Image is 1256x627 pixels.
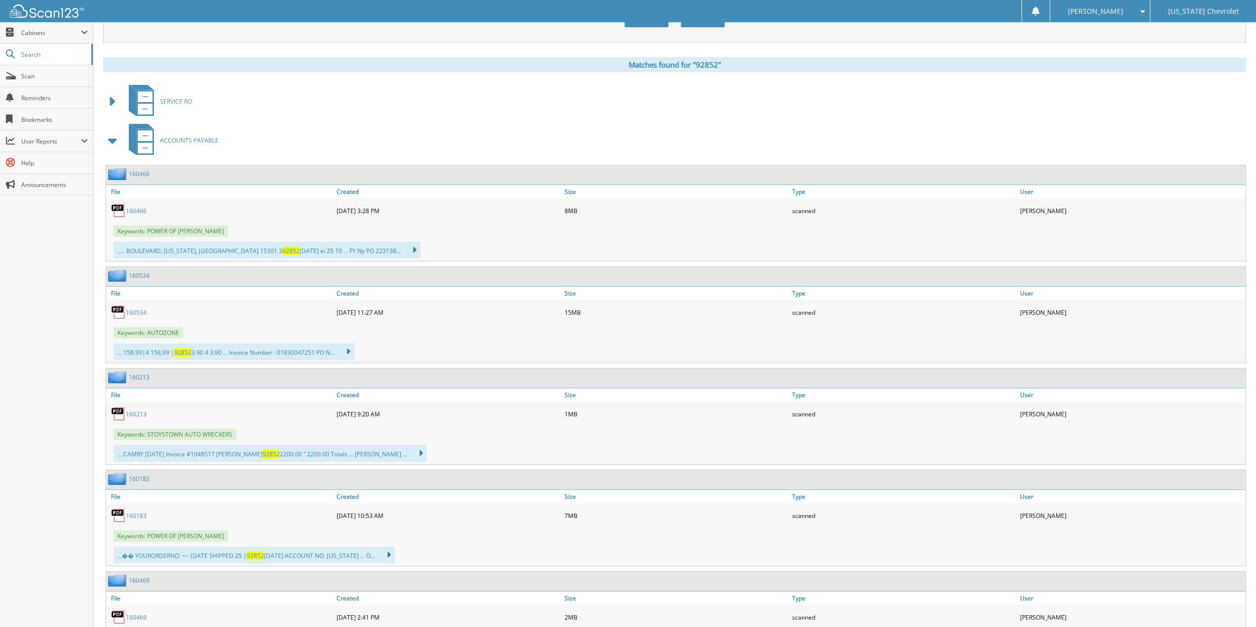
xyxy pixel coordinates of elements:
div: [PERSON_NAME] [1018,506,1246,525]
a: SERVICE RO [123,82,192,121]
div: [DATE] 10:53 AM [334,506,562,525]
a: File [106,287,334,300]
a: 160466 [126,207,147,215]
a: Created [334,388,562,402]
a: User [1018,490,1246,503]
a: 160469 [129,576,150,585]
div: ... CAMRY [DATE] Invoice #1048517 [PERSON_NAME] 2200.00 “ 2200.00 Totals ... [PERSON_NAME] ... [114,445,427,462]
a: Size [562,388,790,402]
img: scan123-logo-white.svg [10,4,84,18]
img: folder2.png [108,574,129,587]
span: ACCOUNTS PAYABLE [160,136,219,145]
span: User Reports [21,137,81,146]
a: 160183 [126,512,147,520]
span: 92852 [282,247,300,255]
span: Announcements [21,181,88,189]
span: 92852 [247,552,264,560]
div: ... 158.99|4 158,99 | 3.90 4 3.90 ... Invoice Number : 01830047251 PO N... [114,343,354,360]
iframe: Chat Widget [1207,580,1256,627]
a: User [1018,591,1246,605]
div: [PERSON_NAME] [1018,404,1246,424]
div: [PERSON_NAME] [1018,302,1246,322]
div: [DATE] 3:28 PM [334,201,562,221]
a: 160466 [129,170,150,178]
a: Created [334,490,562,503]
div: 8MB [562,201,790,221]
a: Size [562,591,790,605]
div: scanned [790,302,1018,322]
a: File [106,388,334,402]
a: Type [790,287,1018,300]
a: Created [334,591,562,605]
img: PDF.png [111,508,126,523]
div: Matches found for "92852" [103,57,1246,72]
img: PDF.png [111,610,126,625]
a: File [106,185,334,198]
span: 92852 [263,450,280,458]
img: folder2.png [108,269,129,282]
a: Type [790,185,1018,198]
img: PDF.png [111,305,126,320]
img: PDF.png [111,203,126,218]
img: folder2.png [108,168,129,180]
img: folder2.png [108,371,129,383]
div: ..... BOULEVARD, [US_STATE], [GEOGRAPHIC_DATA] 15301 3 [DATE] ei 25 10 ... FY Ny PO 223138... [114,242,420,258]
span: SERVICE RO [160,97,192,106]
a: 160213 [126,410,147,418]
a: Type [790,490,1018,503]
div: scanned [790,607,1018,627]
div: ...�� YOURORDERNO. ~~ (DATE SHIPPED 25 | [DATE] ACCOUNT NO. [US_STATE] ... O... [114,547,395,563]
span: Bookmarks [21,115,88,124]
a: 160183 [129,475,150,483]
span: Search [21,50,86,59]
span: Keywords: STOYSTOWN AUTO WRECKERS [114,429,236,440]
img: folder2.png [108,473,129,485]
a: Size [562,185,790,198]
a: File [106,490,334,503]
a: 160469 [126,613,147,622]
div: 2MB [562,607,790,627]
span: [PERSON_NAME] [1068,8,1123,14]
a: Size [562,490,790,503]
div: scanned [790,201,1018,221]
span: Reminders [21,94,88,102]
div: [DATE] 11:27 AM [334,302,562,322]
span: Scan [21,72,88,80]
a: User [1018,287,1246,300]
div: [DATE] 2:41 PM [334,607,562,627]
span: [US_STATE] Chevrolet [1168,8,1239,14]
a: 160534 [129,271,150,280]
span: Help [21,159,88,167]
a: File [106,591,334,605]
span: 92852 [174,348,191,357]
div: [DATE] 9:20 AM [334,404,562,424]
div: [PERSON_NAME] [1018,607,1246,627]
img: PDF.png [111,406,126,421]
span: Keywords: POWER OF [PERSON_NAME] [114,225,228,237]
div: scanned [790,404,1018,424]
div: scanned [790,506,1018,525]
a: 160534 [126,308,147,317]
a: ACCOUNTS PAYABLE [123,121,219,160]
a: User [1018,185,1246,198]
div: 1MB [562,404,790,424]
a: Type [790,388,1018,402]
a: Type [790,591,1018,605]
div: 7MB [562,506,790,525]
a: Created [334,287,562,300]
a: User [1018,388,1246,402]
span: Keywords: AUTOZONE [114,327,183,338]
span: Keywords: POWER OF [PERSON_NAME] [114,530,228,542]
a: Size [562,287,790,300]
div: [PERSON_NAME] [1018,201,1246,221]
div: 15MB [562,302,790,322]
span: Cabinets [21,29,81,37]
a: 160213 [129,373,150,381]
a: Created [334,185,562,198]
